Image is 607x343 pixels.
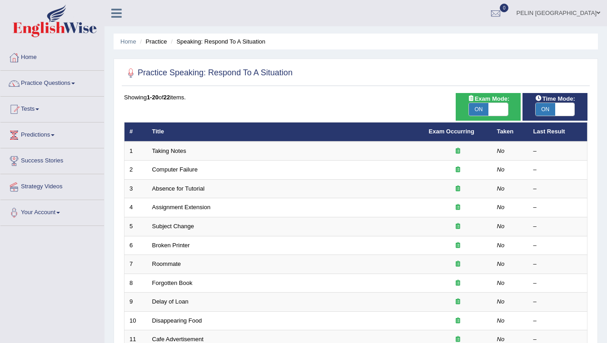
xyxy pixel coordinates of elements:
a: Exam Occurring [429,128,474,135]
a: Absence for Tutorial [152,185,205,192]
a: Cafe Advertisement [152,336,204,343]
em: No [497,279,505,286]
div: Exam occurring question [429,166,487,174]
div: Exam occurring question [429,241,487,250]
div: Exam occurring question [429,260,487,269]
div: Exam occurring question [429,298,487,306]
td: 10 [124,311,147,330]
div: Exam occurring question [429,147,487,156]
a: Success Stories [0,148,104,171]
th: Last Result [528,122,587,142]
div: – [533,317,582,325]
div: – [533,166,582,174]
div: Exam occurring question [429,222,487,231]
a: Computer Failure [152,166,198,173]
div: – [533,222,582,231]
a: Strategy Videos [0,174,104,197]
li: Practice [138,37,167,46]
span: Exam Mode: [464,94,513,103]
div: – [533,241,582,250]
td: 7 [124,255,147,274]
a: Delay of Loan [152,298,189,305]
em: No [497,185,505,192]
td: 5 [124,217,147,236]
div: Show exams occurring in exams [456,93,521,121]
span: ON [536,103,555,116]
em: No [497,204,505,211]
div: – [533,185,582,193]
a: Broken Printer [152,242,190,249]
a: Assignment Extension [152,204,211,211]
em: No [497,317,505,324]
li: Speaking: Respond To A Situation [169,37,265,46]
div: – [533,147,582,156]
a: Forgotten Book [152,279,193,286]
a: Subject Change [152,223,194,230]
em: No [497,260,505,267]
div: – [533,279,582,288]
div: Exam occurring question [429,279,487,288]
th: # [124,122,147,142]
td: 4 [124,198,147,217]
em: No [497,242,505,249]
div: Exam occurring question [429,203,487,212]
span: Time Mode: [532,94,579,103]
a: Taking Notes [152,147,186,154]
span: ON [469,103,488,116]
em: No [497,147,505,154]
em: No [497,223,505,230]
b: 1-20 [147,94,159,101]
a: Roommate [152,260,181,267]
td: 1 [124,142,147,161]
div: Showing of items. [124,93,587,102]
div: Exam occurring question [429,317,487,325]
a: Practice Questions [0,71,104,93]
span: 0 [500,4,509,12]
div: Exam occurring question [429,185,487,193]
th: Taken [492,122,528,142]
td: 3 [124,179,147,198]
b: 22 [164,94,170,101]
th: Title [147,122,424,142]
h2: Practice Speaking: Respond To A Situation [124,66,293,80]
a: Disappearing Food [152,317,202,324]
td: 9 [124,293,147,312]
em: No [497,336,505,343]
div: – [533,203,582,212]
div: – [533,260,582,269]
td: 2 [124,161,147,180]
td: 8 [124,274,147,293]
div: – [533,298,582,306]
a: Your Account [0,200,104,223]
a: Home [0,45,104,68]
em: No [497,166,505,173]
a: Predictions [0,122,104,145]
a: Home [120,38,136,45]
td: 6 [124,236,147,255]
a: Tests [0,97,104,119]
em: No [497,298,505,305]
